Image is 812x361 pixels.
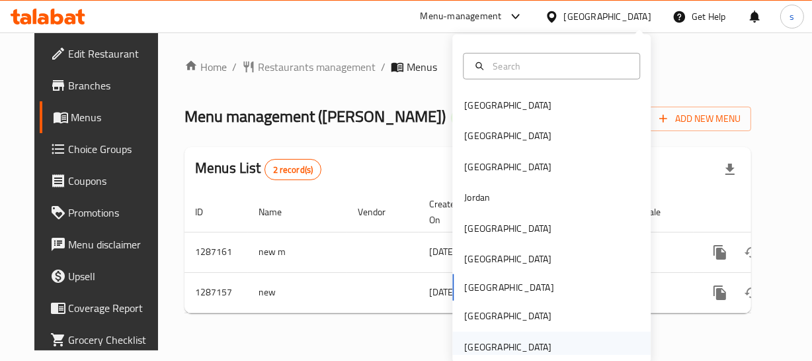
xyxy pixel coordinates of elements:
a: Coverage Report [40,292,170,324]
div: Total records count [264,159,322,180]
span: ID [195,204,220,220]
span: Promotions [69,205,159,221]
a: Edit Restaurant [40,38,170,70]
td: All [626,272,694,313]
li: / [232,59,237,75]
input: Search [487,59,631,74]
button: Change Status [736,236,768,268]
button: more [704,277,736,309]
div: Jordan [464,190,490,205]
li: / [381,59,386,75]
h2: Menus List [195,158,321,180]
span: Vendor [358,204,403,220]
button: Change Status [736,277,768,309]
span: Created On [429,196,477,228]
div: [GEOGRAPHIC_DATA] [464,340,551,354]
span: Coverage Report [69,300,159,316]
a: Choice Groups [40,133,170,165]
a: Restaurants management [242,59,376,75]
span: Grocery Checklist [69,332,159,348]
div: [GEOGRAPHIC_DATA] [464,98,551,113]
div: [GEOGRAPHIC_DATA] [464,252,551,266]
div: [GEOGRAPHIC_DATA] [464,129,551,143]
span: Branches [69,77,159,93]
button: Add New Menu [649,107,751,131]
div: Menu-management [421,9,502,25]
td: 1287161 [184,232,248,272]
span: s [790,9,794,24]
span: Add New Menu [659,111,741,127]
a: Upsell [40,260,170,292]
span: Locale [636,204,678,220]
div: Export file [714,154,746,185]
a: Grocery Checklist [40,324,170,356]
span: Open [451,112,481,123]
a: Promotions [40,197,170,229]
span: Menu disclaimer [69,236,159,252]
span: Coupons [69,173,159,189]
div: [GEOGRAPHIC_DATA] [564,9,651,24]
span: Menu management ( [PERSON_NAME] ) [184,101,446,131]
td: new m [248,232,347,272]
span: Choice Groups [69,141,159,157]
span: Upsell [69,268,159,284]
span: Name [259,204,299,220]
button: more [704,236,736,268]
div: Open [451,110,481,126]
div: [GEOGRAPHIC_DATA] [464,160,551,174]
span: 2 record(s) [265,164,321,176]
a: Menus [40,101,170,133]
td: new [248,272,347,313]
span: Menus [407,59,437,75]
span: Restaurants management [258,59,376,75]
a: Coupons [40,165,170,197]
div: [GEOGRAPHIC_DATA] [464,221,551,235]
td: 1287157 [184,272,248,313]
a: Branches [40,70,170,101]
span: [DATE] [429,284,456,301]
a: Home [184,59,227,75]
div: [GEOGRAPHIC_DATA] [464,309,551,323]
a: Menu disclaimer [40,229,170,260]
nav: breadcrumb [184,59,751,75]
td: All [626,232,694,272]
span: Menus [71,109,159,125]
span: Edit Restaurant [69,46,159,62]
span: [DATE] [429,243,456,260]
